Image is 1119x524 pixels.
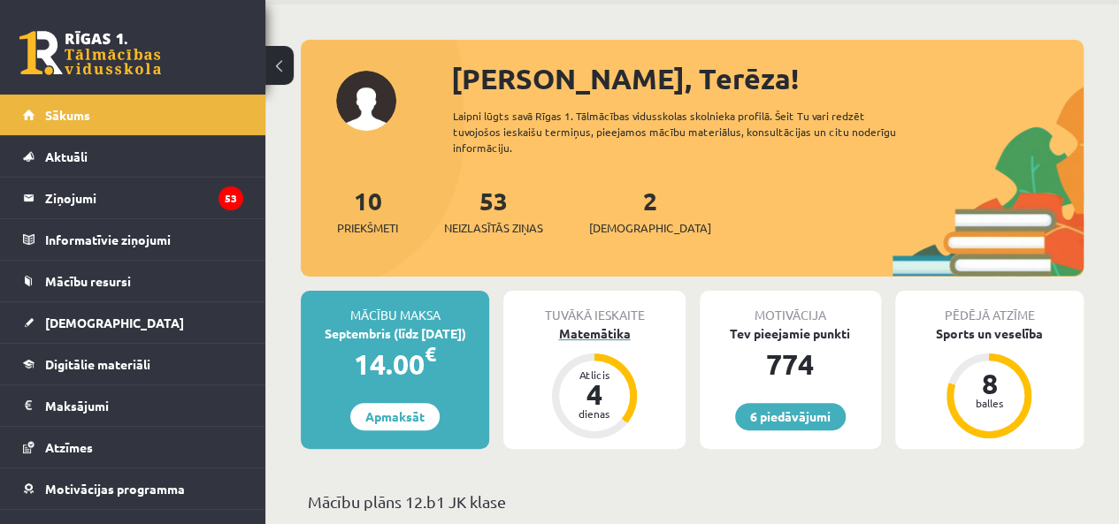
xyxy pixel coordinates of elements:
div: Atlicis [568,369,621,380]
span: € [425,341,436,367]
div: Sports un veselība [895,324,1084,343]
div: 14.00 [301,343,489,385]
div: 4 [568,380,621,408]
div: 8 [962,369,1016,398]
span: [DEMOGRAPHIC_DATA] [589,219,711,237]
span: Atzīmes [45,439,93,455]
a: [DEMOGRAPHIC_DATA] [23,302,243,343]
legend: Maksājumi [45,385,243,426]
a: Informatīvie ziņojumi [23,219,243,260]
div: Septembris (līdz [DATE]) [301,324,489,343]
a: Matemātika Atlicis 4 dienas [503,324,685,441]
span: Sākums [45,107,90,123]
a: 53Neizlasītās ziņas [444,185,543,237]
legend: Informatīvie ziņojumi [45,219,243,260]
div: [PERSON_NAME], Terēza! [451,57,1084,100]
span: Digitālie materiāli [45,356,150,372]
a: 6 piedāvājumi [735,403,846,430]
span: [DEMOGRAPHIC_DATA] [45,315,184,330]
span: Aktuāli [45,148,88,164]
div: dienas [568,408,621,419]
span: Motivācijas programma [45,481,185,497]
a: 10Priekšmeti [337,185,398,237]
div: Tuvākā ieskaite [503,291,685,324]
a: Ziņojumi53 [23,178,243,218]
a: Digitālie materiāli [23,344,243,384]
a: Motivācijas programma [23,468,243,509]
div: Tev pieejamie punkti [700,324,881,343]
div: Motivācija [700,291,881,324]
i: 53 [218,186,243,210]
a: Sports un veselība 8 balles [895,324,1084,441]
a: Aktuāli [23,136,243,177]
span: Neizlasītās ziņas [444,219,543,237]
span: Priekšmeti [337,219,398,237]
div: Laipni lūgts savā Rīgas 1. Tālmācības vidusskolas skolnieka profilā. Šeit Tu vari redzēt tuvojošo... [453,108,923,156]
a: Atzīmes [23,427,243,467]
a: Rīgas 1. Tālmācības vidusskola [19,31,161,75]
span: Mācību resursi [45,273,131,289]
p: Mācību plāns 12.b1 JK klase [308,490,1077,513]
div: Mācību maksa [301,291,489,324]
div: 774 [700,343,881,385]
a: Mācību resursi [23,261,243,301]
div: balles [962,398,1016,408]
a: Sākums [23,95,243,135]
a: 2[DEMOGRAPHIC_DATA] [589,185,711,237]
a: Apmaksāt [350,403,440,430]
a: Maksājumi [23,385,243,426]
div: Pēdējā atzīme [895,291,1084,324]
div: Matemātika [503,324,685,343]
legend: Ziņojumi [45,178,243,218]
